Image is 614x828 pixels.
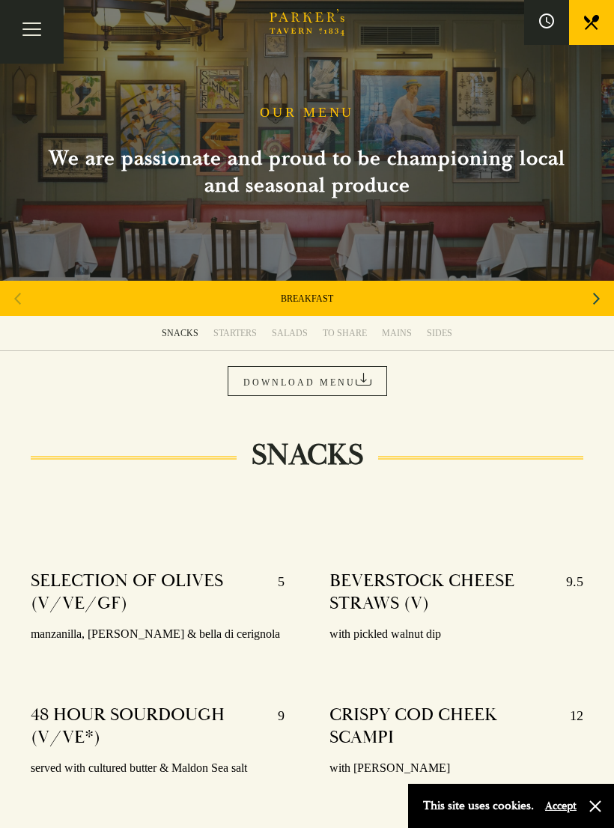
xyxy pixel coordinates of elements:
p: 5 [263,570,285,615]
div: MAINS [382,327,412,339]
p: 9 [263,704,285,749]
p: This site uses cookies. [423,795,534,817]
div: SNACKS [162,327,198,339]
a: SALADS [264,316,315,350]
h4: 48 HOUR SOURDOUGH (V/VE*) [31,704,263,749]
p: 9.5 [551,570,583,615]
div: Next slide [586,282,607,315]
button: Close and accept [588,799,603,814]
h2: SNACKS [237,437,378,473]
p: 12 [555,704,583,749]
p: with [PERSON_NAME] [329,758,583,779]
h1: OUR MENU [260,105,354,121]
div: STARTERS [213,327,257,339]
h2: We are passionate and proud to be championing local and seasonal produce [30,145,584,199]
a: DOWNLOAD MENU [228,366,387,396]
div: TO SHARE [323,327,367,339]
p: with pickled walnut dip [329,624,583,645]
h4: CRISPY COD CHEEK SCAMPI [329,704,555,749]
div: SIDES [427,327,452,339]
h4: BEVERSTOCK CHEESE STRAWS (V) [329,570,551,615]
a: TO SHARE [315,316,374,350]
a: MAINS [374,316,419,350]
h4: SELECTION OF OLIVES (V/VE/GF) [31,570,263,615]
div: SALADS [272,327,308,339]
a: BREAKFAST [281,293,333,305]
button: Accept [545,799,577,813]
a: STARTERS [206,316,264,350]
a: SNACKS [154,316,206,350]
p: served with cultured butter & Maldon Sea salt [31,758,285,779]
a: SIDES [419,316,460,350]
p: manzanilla, [PERSON_NAME] & bella di cerignola [31,624,285,645]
